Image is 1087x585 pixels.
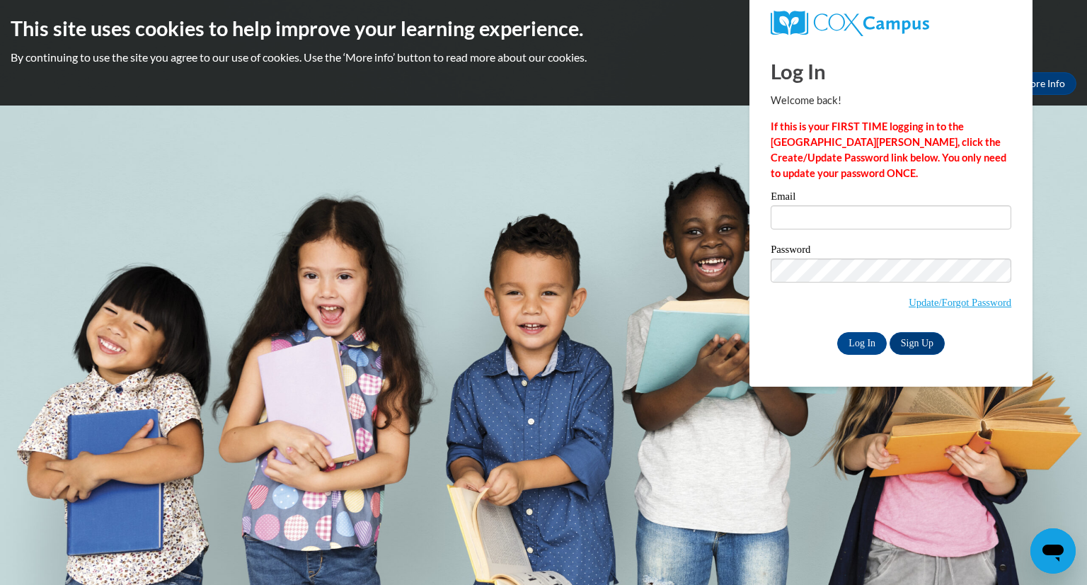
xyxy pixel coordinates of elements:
strong: If this is your FIRST TIME logging in to the [GEOGRAPHIC_DATA][PERSON_NAME], click the Create/Upd... [771,120,1006,179]
label: Email [771,191,1011,205]
p: By continuing to use the site you agree to our use of cookies. Use the ‘More info’ button to read... [11,50,1076,65]
a: Update/Forgot Password [909,297,1011,308]
a: COX Campus [771,11,1011,36]
input: Log In [837,332,887,355]
h1: Log In [771,57,1011,86]
p: Welcome back! [771,93,1011,108]
iframe: Button to launch messaging window [1030,528,1076,574]
a: More Info [1010,72,1076,95]
h2: This site uses cookies to help improve your learning experience. [11,14,1076,42]
label: Password [771,244,1011,259]
img: COX Campus [771,11,929,36]
a: Sign Up [890,332,945,355]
